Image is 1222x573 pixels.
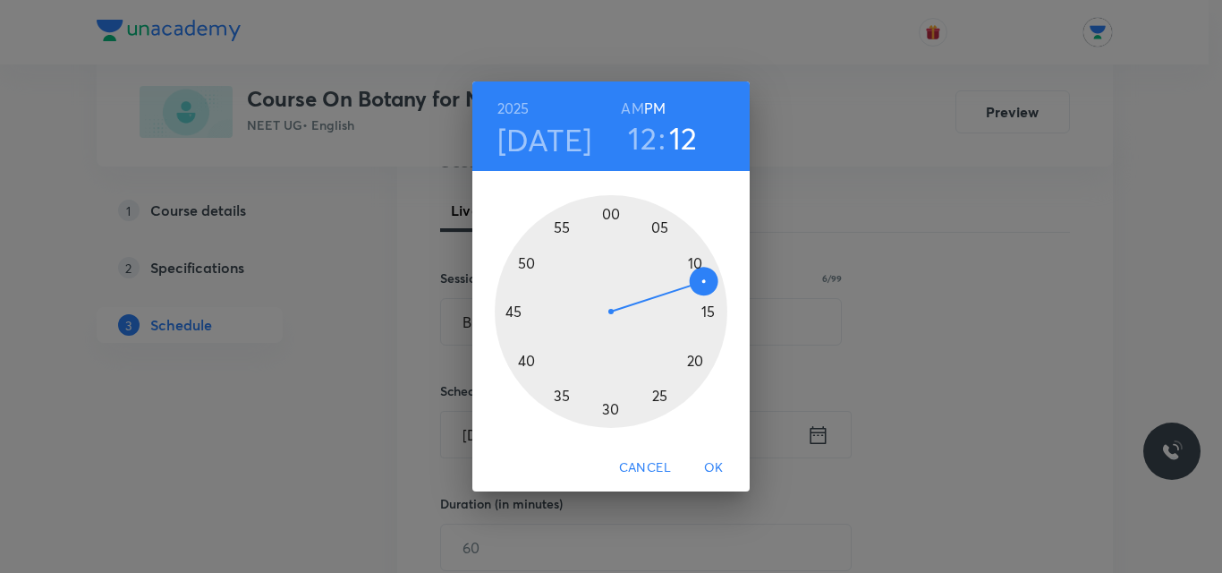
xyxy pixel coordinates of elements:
button: [DATE] [497,121,592,158]
button: 2025 [497,96,530,121]
span: OK [692,457,735,479]
button: OK [685,451,743,484]
button: PM [644,96,666,121]
button: 12 [628,119,657,157]
span: Cancel [619,457,671,479]
button: 12 [669,119,698,157]
h3: : [658,119,666,157]
button: AM [621,96,643,121]
button: Cancel [612,451,678,484]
